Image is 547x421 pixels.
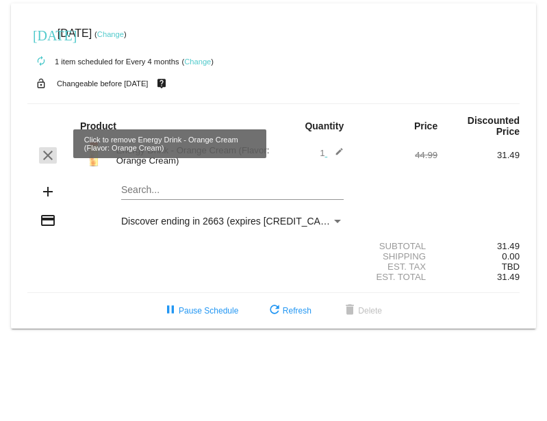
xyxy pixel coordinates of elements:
div: 31.49 [437,241,520,251]
span: 0.00 [502,251,520,261]
button: Delete [331,298,393,323]
div: Est. Tax [355,261,437,272]
mat-icon: [DATE] [33,26,49,42]
div: 31.49 [437,150,520,160]
strong: Discounted Price [468,115,520,137]
mat-icon: live_help [153,75,170,92]
div: Energy Drink - Orange Cream (Flavor: Orange Cream) [110,145,274,166]
a: Change [97,30,124,38]
mat-icon: pause [162,303,179,319]
mat-icon: autorenew [33,53,49,70]
small: ( ) [181,58,214,66]
div: Subtotal [355,241,437,251]
img: Image-1-Orange-Creamsicle-1000x1000-1.png [80,140,107,168]
mat-icon: edit [327,147,344,164]
mat-icon: clear [40,147,56,164]
span: TBD [502,261,520,272]
small: Changeable before [DATE] [57,79,149,88]
div: 44.99 [355,150,437,160]
span: 31.49 [497,272,520,282]
div: Est. Total [355,272,437,282]
button: Refresh [255,298,322,323]
mat-icon: refresh [266,303,283,319]
mat-icon: credit_card [40,212,56,229]
input: Search... [121,185,344,196]
span: Discover ending in 2663 (expires [CREDIT_CARD_DATA]) [121,216,370,227]
mat-select: Payment Method [121,216,344,227]
span: Delete [342,306,382,316]
small: ( ) [94,30,127,38]
mat-icon: delete [342,303,358,319]
small: 1 item scheduled for Every 4 months [27,58,179,66]
span: Refresh [266,306,311,316]
strong: Price [414,120,437,131]
button: Pause Schedule [151,298,249,323]
div: Shipping [355,251,437,261]
span: Pause Schedule [162,306,238,316]
strong: Quantity [305,120,344,131]
a: Change [184,58,211,66]
mat-icon: lock_open [33,75,49,92]
strong: Product [80,120,116,131]
mat-icon: add [40,183,56,200]
span: 1 [320,148,344,158]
